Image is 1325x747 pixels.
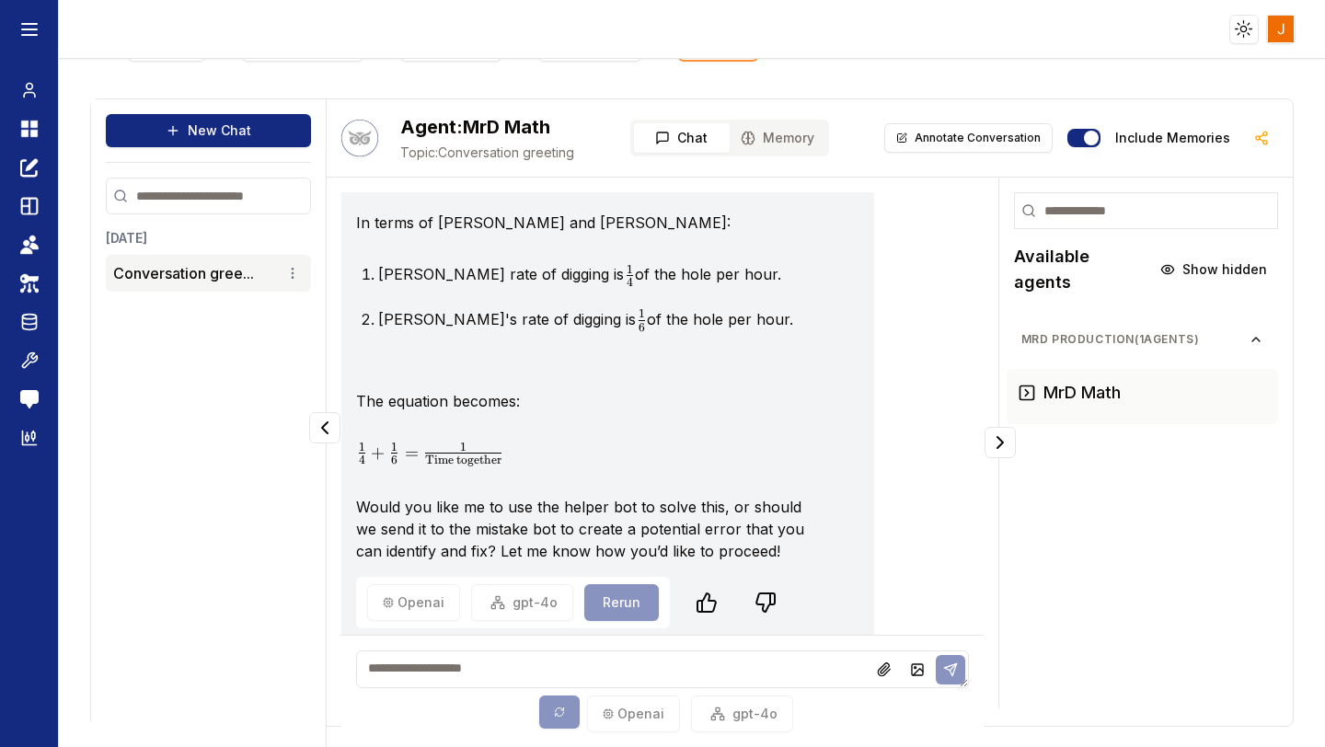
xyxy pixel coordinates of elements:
button: Talk with Hootie [341,120,378,156]
h2: MrD Math [400,114,574,140]
p: In terms of [PERSON_NAME] and [PERSON_NAME]: [356,212,823,234]
span: ​ [365,442,367,457]
span: Conversation greeting [400,144,574,162]
span: ​ [397,442,399,457]
span: 1 [460,440,467,454]
label: Include memories in the messages below [1115,132,1230,144]
button: MrD Production(1agents) [1007,325,1278,354]
span: 1 [359,440,365,454]
p: Would you like me to use the helper bot to solve this, or should we send it to the mistake bot to... [356,496,823,562]
span: Chat [677,129,708,147]
span: + [371,442,385,463]
button: Collapse panel [985,427,1016,458]
button: Annotate Conversation [884,123,1053,153]
span: MrD Production ( 1 agents) [1021,332,1249,347]
button: New Chat [106,114,311,147]
span: ​ [501,442,503,457]
button: Include memories in the messages below [1067,129,1100,147]
img: feedback [20,390,39,408]
span: ​ [645,310,647,325]
button: Conversation gree... [113,262,254,284]
span: Show hidden [1182,260,1267,279]
button: Show hidden [1149,255,1278,284]
h3: [DATE] [106,229,311,247]
h3: MrD Math [1043,380,1121,406]
li: [PERSON_NAME] rate of digging is of the hole per hour. [378,263,823,286]
span: 1 [391,440,397,454]
span: ​ [633,265,635,280]
button: Conversation options [282,262,304,284]
span: 1 [639,306,645,321]
span: = [405,442,419,463]
h2: Available agents [1014,244,1149,295]
span: Memory [763,129,814,147]
p: The equation becomes: [356,390,823,412]
img: Bot [341,120,378,156]
span: 6 [639,320,645,335]
img: ACg8ocLn0HdG8OQKtxxsAaZE6qWdtt8gvzqePZPR29Bq4TgEr-DTug=s96-c [1268,16,1295,42]
li: [PERSON_NAME]'s rate of digging is of the hole per hour. [378,308,823,331]
span: 1 [627,262,633,277]
button: Collapse panel [309,412,340,443]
